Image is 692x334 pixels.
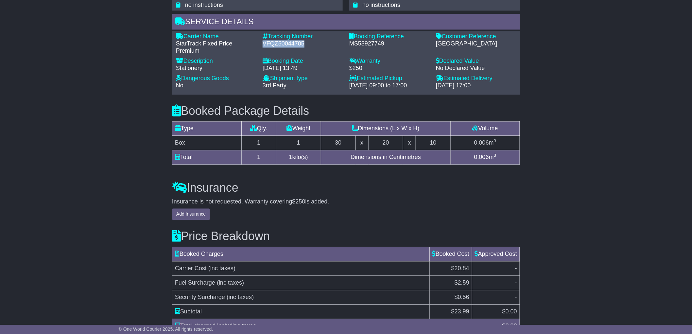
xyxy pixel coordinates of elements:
div: Warranty [349,58,429,65]
span: No [176,82,183,89]
span: $20.84 [451,265,469,272]
span: 23.99 [455,308,469,315]
td: Weight [276,122,321,136]
td: 10 [416,136,451,150]
div: Booking Date [263,58,343,65]
td: kilo(s) [276,150,321,165]
td: Dimensions in Centimetres [321,150,450,165]
div: $ [499,322,520,331]
span: 0.00 [506,308,517,315]
td: Qty. [241,122,276,136]
h3: Price Breakdown [172,230,520,243]
span: $0.56 [455,294,469,301]
div: Estimated Delivery [436,75,516,82]
div: No Declared Value [436,65,516,72]
td: 30 [321,136,355,150]
div: Stationery [176,65,256,72]
span: 0.006 [474,140,489,146]
div: StarTrack Fixed Price Premium [176,41,256,55]
span: Fuel Surcharge [175,280,215,286]
td: 1 [241,136,276,150]
div: Carrier Name [176,33,256,41]
span: (inc taxes) [227,294,254,301]
div: VFQZ50044705 [263,41,343,48]
div: Estimated Pickup [349,75,429,82]
span: - [515,280,517,286]
div: [GEOGRAPHIC_DATA] [436,41,516,48]
td: m [451,136,520,150]
td: m [451,150,520,165]
span: 3rd Party [263,82,286,89]
div: Description [176,58,256,65]
td: Total [172,150,242,165]
div: Tracking Number [263,33,343,41]
sup: 3 [494,153,496,158]
div: [DATE] 09:00 to 17:00 [349,82,429,90]
span: (inc taxes) [208,265,235,272]
td: x [403,136,416,150]
sup: 3 [494,139,496,144]
span: 1 [289,154,292,161]
td: Booked Cost [429,247,472,261]
span: no instructions [185,2,223,8]
span: - [515,294,517,301]
span: Security Surcharge [175,294,225,301]
div: [DATE] 13:49 [263,65,343,72]
td: $ [472,305,520,319]
td: Box [172,136,242,150]
td: Dimensions (L x W x H) [321,122,450,136]
div: Shipment type [263,75,343,82]
td: Volume [451,122,520,136]
div: MS53927749 [349,41,429,48]
td: 1 [276,136,321,150]
h3: Booked Package Details [172,105,520,118]
div: $250 [349,65,429,72]
div: Booking Reference [349,33,429,41]
td: $ [429,305,472,319]
button: Add Insurance [172,209,210,220]
span: 0.006 [474,154,489,161]
td: x [355,136,368,150]
span: - [515,265,517,272]
div: Customer Reference [436,33,516,41]
div: Insurance is not requested. Warranty covering is added. [172,199,520,206]
span: $250 [292,199,305,205]
div: Declared Value [436,58,516,65]
span: no instructions [362,2,400,8]
td: 1 [241,150,276,165]
td: 20 [369,136,403,150]
div: Dangerous Goods [176,75,256,82]
span: $2.59 [455,280,469,286]
td: Booked Charges [172,247,430,261]
span: (inc taxes) [217,280,244,286]
td: Type [172,122,242,136]
span: Carrier Cost [175,265,207,272]
td: Approved Cost [472,247,520,261]
span: 0.00 [506,323,517,329]
span: © One World Courier 2025. All rights reserved. [119,326,213,332]
div: Total charged including taxes [172,322,499,331]
td: Subtotal [172,305,430,319]
h3: Insurance [172,182,520,195]
div: [DATE] 17:00 [436,82,516,90]
div: Service Details [172,14,520,32]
